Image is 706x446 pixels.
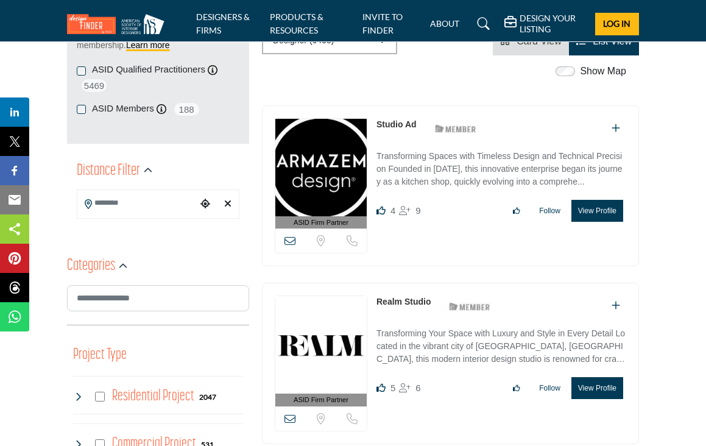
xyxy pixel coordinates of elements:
button: Project Type [73,344,127,367]
div: Clear search location [219,191,236,218]
h4: Residential Project: Types of projects range from simple residential renovations to highly comple... [112,386,194,407]
span: ASID Firm Partner [294,218,348,228]
img: Realm Studio [275,296,367,394]
button: Log In [595,13,639,35]
img: ASID Members Badge Icon [428,121,483,136]
h5: DESIGN YOUR LISTING [520,13,586,35]
a: Add To List [612,300,620,311]
a: Studio Ad [376,119,417,129]
p: Realm Studio [376,296,431,308]
span: 5469 [80,78,108,93]
div: Followers [399,204,420,218]
i: Likes [376,383,386,392]
div: Choose your current location [197,191,214,218]
span: 188 [173,102,200,117]
input: ASID Members checkbox [77,105,86,114]
a: ABOUT [430,18,459,29]
a: PRODUCTS & RESOURCES [270,12,323,35]
button: Like listing [505,378,528,398]
label: ASID Members [92,102,154,116]
input: ASID Qualified Practitioners checkbox [77,66,86,76]
p: Transforming Your Space with Luxury and Style in Every Detail Located in the vibrant city of [GEO... [376,327,626,368]
span: 6 [415,383,420,393]
p: Studio Ad [376,118,417,131]
p: Transforming Spaces with Timeless Design and Technical Precision Founded in [DATE], this innovati... [376,150,626,191]
a: Transforming Spaces with Timeless Design and Technical Precision Founded in [DATE], this innovati... [376,143,626,191]
b: 2047 [199,393,216,402]
a: Learn more [126,40,170,50]
button: Like listing [505,200,528,221]
button: Follow [531,200,568,221]
div: Followers [399,381,420,395]
span: 5 [390,383,395,393]
h2: Categories [67,255,115,277]
div: 2047 Results For Residential Project [199,391,216,402]
span: 4 [390,205,395,216]
label: ASID Qualified Practitioners [92,63,205,77]
span: Log In [603,18,630,29]
img: Site Logo [67,14,171,34]
a: Transforming Your Space with Luxury and Style in Every Detail Located in the vibrant city of [GEO... [376,320,626,368]
input: Search Location [77,191,197,215]
i: Likes [376,206,386,215]
div: DESIGN YOUR LISTING [504,13,586,35]
a: Add To List [612,123,620,133]
a: DESIGNERS & FIRMS [196,12,250,35]
h2: Distance Filter [77,160,140,182]
a: ASID Firm Partner [275,119,367,229]
span: 9 [415,205,420,216]
img: Studio Ad [275,119,367,216]
a: ASID Firm Partner [275,296,367,406]
label: Show Map [580,64,626,79]
button: View Profile [571,377,623,399]
a: INVITE TO FINDER [362,12,403,35]
img: ASID Members Badge Icon [442,299,497,314]
button: Follow [531,378,568,398]
a: Realm Studio [376,297,431,306]
input: Search Category [67,285,249,311]
span: ASID Firm Partner [294,395,348,405]
input: Select Residential Project checkbox [95,392,105,402]
a: Search [465,14,498,34]
button: View Profile [571,200,623,222]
